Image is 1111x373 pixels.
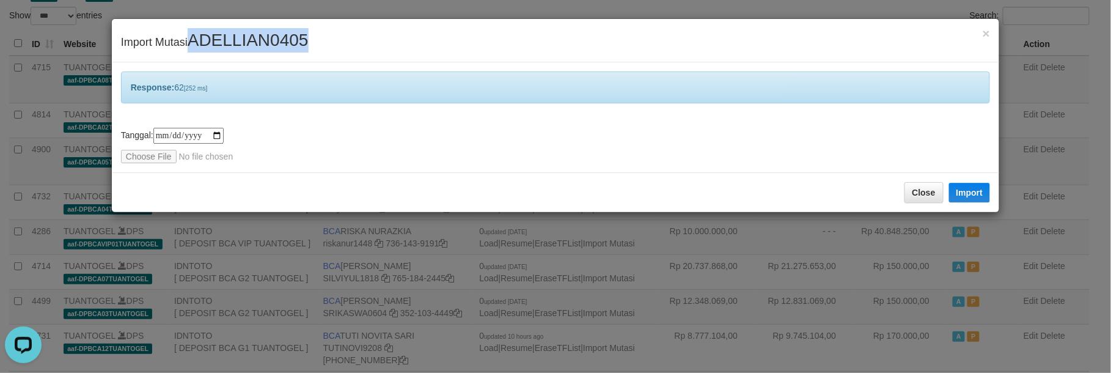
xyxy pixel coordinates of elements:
[121,36,309,48] span: Import Mutasi
[5,5,42,42] button: Open LiveChat chat widget
[121,72,990,103] div: 62
[904,182,944,203] button: Close
[121,128,990,163] div: Tanggal:
[131,83,175,92] b: Response:
[983,26,990,40] span: ×
[184,85,207,92] span: [252 ms]
[949,183,991,202] button: Import
[188,31,309,50] span: ADELLIAN0405
[983,27,990,40] button: Close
